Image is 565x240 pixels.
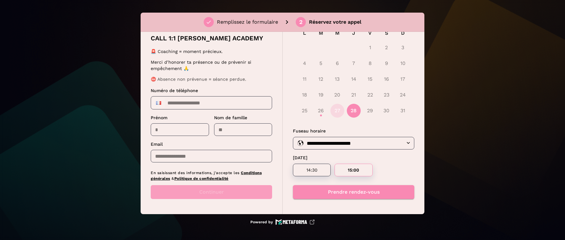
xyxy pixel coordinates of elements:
button: Open [405,139,412,147]
button: 28 août 2025 [347,104,361,118]
p: Powered by [250,220,273,225]
p: En saisissant des informations, j'accepte les [151,170,272,181]
span: J [348,27,359,39]
p: 🚨 Coaching = moment précieux. [151,48,270,55]
p: Remplissez le formulaire [217,18,278,26]
p: Merci d’honorer ta présence ou de prévenir si empêchement 🙏 [151,59,270,72]
span: Numéro de téléphone [151,88,198,93]
p: Réservez votre appel [309,18,361,26]
span: V [364,27,376,39]
span: & [172,176,174,181]
p: 14:30 [300,167,323,173]
p: [DATE] [293,155,414,161]
div: 2 [299,19,303,25]
p: CALL 1:1 [PERSON_NAME] ACADEMY [151,34,263,43]
span: Nom de famille [214,115,247,120]
button: 27 août 2025 [330,104,344,118]
p: 15:00 [342,167,365,173]
a: Politique de confidentialité [174,176,229,181]
span: S [381,27,392,39]
span: D [397,27,409,39]
span: Email [151,142,163,147]
div: France: + 33 [152,98,165,108]
span: M [332,27,343,39]
a: Powered by [250,219,315,225]
p: Fuseau horaire [293,128,414,134]
span: Prénom [151,115,167,120]
button: Prendre rendez-vous [293,185,414,199]
p: ⛔ Absence non prévenue = séance perdue. [151,76,270,82]
span: L [299,27,310,39]
span: M [315,27,327,39]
